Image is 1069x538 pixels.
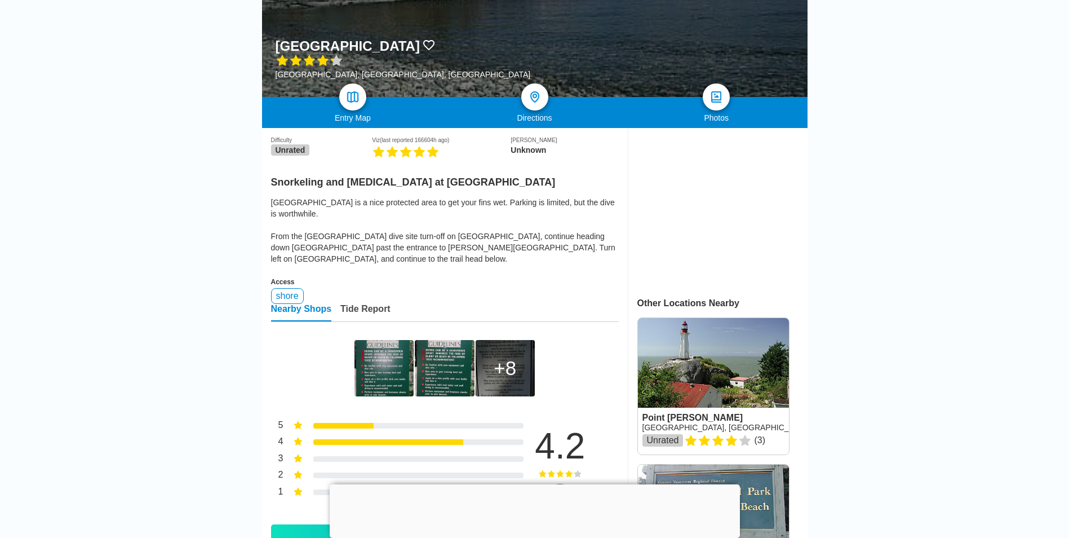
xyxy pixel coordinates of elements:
img: An important warning to divers. [415,340,474,396]
div: Photos [626,113,808,122]
div: 1 [271,486,283,500]
div: shore [271,288,304,304]
img: directions [528,90,542,104]
img: photos [709,90,723,104]
div: Difficulty [271,137,372,143]
div: [GEOGRAPHIC_DATA] is a nice protected area to get your fins wet. Parking is limited, but the dive... [271,197,619,264]
iframe: Advertisement [330,484,740,535]
div: Directions [443,113,626,122]
div: [PERSON_NAME] [511,137,618,143]
div: Unknown [511,145,618,155]
div: Viz (last reported 166604h ago) [372,137,511,143]
div: Access [271,278,619,286]
img: Telegraph Cove [354,340,414,396]
a: photos [703,83,730,111]
div: Entry Map [262,113,444,122]
div: 2 [271,469,283,483]
h2: Snorkeling and [MEDICAL_DATA] at [GEOGRAPHIC_DATA] [271,170,619,188]
div: ( 7 ) [518,483,602,493]
span: Unrated [271,144,310,156]
div: 3 [271,452,283,467]
div: [GEOGRAPHIC_DATA], [GEOGRAPHIC_DATA], [GEOGRAPHIC_DATA] [276,70,531,79]
div: Nearby Shops [271,304,332,321]
div: 8 [494,357,516,380]
a: map [339,83,366,111]
iframe: Advertisement [637,137,788,278]
div: Other Locations Nearby [637,298,808,308]
div: Tide Report [340,304,391,321]
div: 5 [271,419,283,434]
h1: [GEOGRAPHIC_DATA] [276,38,420,54]
img: map [346,90,360,104]
div: 4 [271,435,283,450]
div: 4.2 [518,428,602,464]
